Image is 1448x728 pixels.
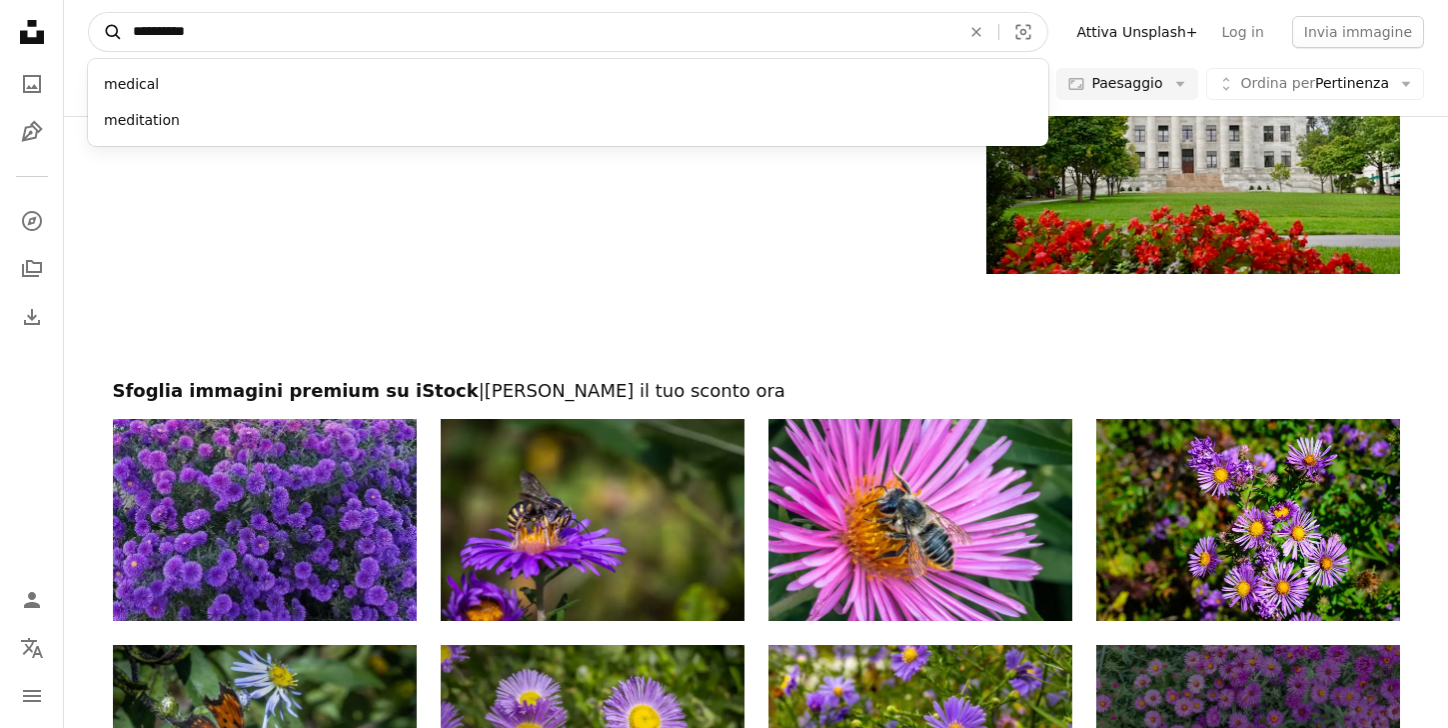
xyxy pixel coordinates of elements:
button: Invia immagine [1292,16,1424,48]
span: Ordina per [1241,75,1315,91]
div: medical [88,67,1048,103]
span: | [PERSON_NAME] il tuo sconto ora [479,380,785,401]
a: Collezioni [12,249,52,289]
a: Attiva Unsplash+ [1064,16,1209,48]
button: Paesaggio [1056,68,1197,100]
a: Log in [1210,16,1276,48]
a: Accedi / Registrati [12,580,52,620]
button: Ricerca visiva [999,13,1047,51]
button: Cerca su Unsplash [89,13,123,51]
a: Home — Unsplash [12,12,52,56]
div: meditation [88,103,1048,139]
img: Ape tagliafoglie a mano larga, (Megachile latimanus), api tagliafoglie. [768,419,1072,622]
span: Paesaggio [1091,74,1162,94]
form: Trova visual in tutto il sito [88,12,1048,52]
a: Foto [12,64,52,104]
a: Un grande edificio bianco con una bandiera in cima [986,127,1399,145]
img: Oblong woolcarder bee, (Anthidium oblongatum), Anthidie Deux-épines. [441,419,744,622]
a: Cronologia download [12,297,52,337]
h2: Sfoglia immagini premium su iStock [113,379,1400,403]
button: Elimina [954,13,998,51]
img: Primo piano di un gruppo di fiori di New England Aster all'inizio dell'autunno [1096,419,1400,622]
a: Esplora [12,201,52,241]
img: Symphyotrichum novae angliae Grape Crush fiore viola nel design del giardino [113,419,417,622]
a: Illustrazioni [12,112,52,152]
button: Ordina perPertinenza [1206,68,1424,100]
button: Menu [12,676,52,716]
button: Lingua [12,628,52,668]
span: Pertinenza [1241,74,1389,94]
